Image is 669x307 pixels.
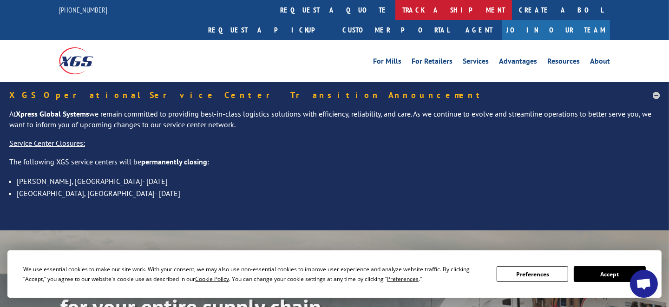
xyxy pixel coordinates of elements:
a: Advantages [499,58,537,68]
a: For Retailers [412,58,453,68]
div: Cookie Consent Prompt [7,250,662,298]
h5: XGS Operational Service Center Transition Announcement [9,91,660,99]
span: Cookie Policy [195,275,229,283]
u: Service Center Closures: [9,138,85,148]
a: Request a pickup [201,20,335,40]
a: For Mills [373,58,401,68]
a: Resources [547,58,580,68]
a: Services [463,58,489,68]
li: [PERSON_NAME], [GEOGRAPHIC_DATA]- [DATE] [17,175,660,187]
p: The following XGS service centers will be : [9,157,660,175]
a: 打開聊天 [630,270,658,298]
span: Preferences [387,275,419,283]
button: Accept [574,266,645,282]
div: We use essential cookies to make our site work. With your consent, we may also use non-essential ... [23,264,485,284]
li: [GEOGRAPHIC_DATA], [GEOGRAPHIC_DATA]- [DATE] [17,187,660,199]
a: Customer Portal [335,20,456,40]
a: Join Our Team [502,20,610,40]
p: At we remain committed to providing best-in-class logistics solutions with efficiency, reliabilit... [9,109,660,138]
button: Preferences [497,266,568,282]
a: About [590,58,610,68]
a: Agent [456,20,502,40]
a: [PHONE_NUMBER] [59,5,107,14]
strong: permanently closing [141,157,207,166]
strong: Xpress Global Systems [16,109,89,118]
